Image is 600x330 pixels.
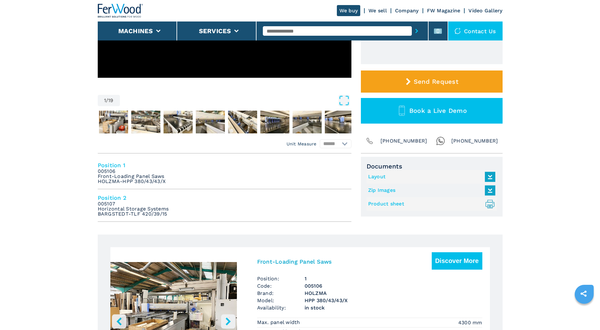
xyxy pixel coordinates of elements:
[98,109,351,135] nav: Thumbnail Navigation
[257,297,305,304] span: Model:
[118,27,153,35] button: Machines
[468,8,502,14] a: Video Gallery
[257,319,302,326] p: Max. panel width
[365,137,374,145] img: Phone
[99,111,128,133] img: c8baa173df613df2b30f0545528ecccf
[104,98,106,103] span: 1
[98,194,351,201] h4: Position 2
[259,109,291,135] button: Go to Slide 7
[448,21,503,40] div: Contact us
[98,162,351,169] h4: Position 1
[361,70,503,93] button: Send Request
[436,137,445,145] img: Whatsapp
[414,78,458,85] span: Send Request
[130,109,162,135] button: Go to Slide 3
[131,111,160,133] img: aad41f0784ef307d3db742587c6551d5
[228,111,257,133] img: a6c60c1a3676ebe42faac2243d1250dd
[293,111,322,133] img: 0a1c5b68401fd765238bc5ceb80c21fb
[291,109,323,135] button: Go to Slide 8
[98,4,143,18] img: Ferwood
[257,304,305,311] span: Availability:
[98,169,166,184] em: 005106 Front-Loading Panel Saws HOLZMA-HPP 380/43/43/X
[458,319,482,326] em: 4300 mm
[287,141,317,147] em: Unit Measure
[199,27,231,35] button: Services
[368,8,387,14] a: We sell
[98,109,129,135] button: Go to Slide 2
[368,199,492,209] a: Product sheet
[361,98,503,124] button: Book a Live Demo
[427,8,461,14] a: FW Magazine
[196,111,225,133] img: ca2f10625f52236e675e8238beb8a809
[368,185,492,196] a: Zip Images
[337,5,361,16] a: We buy
[98,157,351,189] li: Position 1
[260,111,289,133] img: 71ac15643ac1369c6e4c0491a8361566
[257,290,305,297] span: Brand:
[573,302,595,325] iframe: Chat
[455,28,461,34] img: Contact us
[367,162,497,170] span: Documents
[257,275,305,282] span: Position:
[305,290,482,297] h3: HOLZMA
[325,111,354,133] img: 8b0ccaa03b3fa6e5782dcb1ebb198949
[108,98,114,103] span: 19
[98,189,351,222] li: Position 2
[305,275,482,282] span: 1
[305,282,482,290] h3: 005106
[121,95,350,106] button: Open Fullscreen
[576,286,591,302] a: sharethis
[324,109,355,135] button: Go to Slide 9
[162,109,194,135] button: Go to Slide 4
[257,282,305,290] span: Code:
[368,172,492,182] a: Layout
[195,109,226,135] button: Go to Slide 5
[221,314,235,328] button: right-button
[257,258,332,265] h3: Front-Loading Panel Saws
[305,297,482,304] h3: HPP 380/43/43/X
[451,137,498,145] span: [PHONE_NUMBER]
[305,304,482,311] span: in stock
[380,137,427,145] span: [PHONE_NUMBER]
[106,98,108,103] span: /
[409,107,467,114] span: Book a Live Demo
[395,8,419,14] a: Company
[432,252,482,270] button: Discover More
[164,111,193,133] img: 568767d05079164ffacdeca15cdf6cdb
[98,201,169,217] em: 005107 Horizontal Storage Systems BARGSTEDT-TLF 420/39/15
[112,314,126,328] button: left-button
[227,109,258,135] button: Go to Slide 6
[412,24,422,38] button: submit-button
